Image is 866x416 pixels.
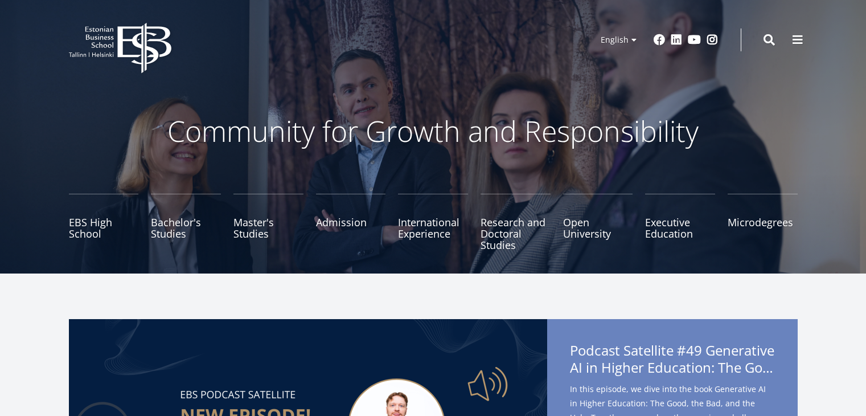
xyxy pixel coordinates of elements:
[69,194,139,251] a: EBS High School
[707,34,718,46] a: Instagram
[671,34,682,46] a: Linkedin
[151,194,221,251] a: Bachelor's Studies
[654,34,665,46] a: Facebook
[645,194,715,251] a: Executive Education
[563,194,633,251] a: Open University
[132,114,735,148] p: Community for Growth and Responsibility
[688,34,701,46] a: Youtube
[233,194,303,251] a: Master's Studies
[728,194,798,251] a: Microdegrees
[570,342,775,380] span: Podcast Satellite #49 Generative
[570,359,775,376] span: AI in Higher Education: The Good, the Bad, and the Ugly
[481,194,551,251] a: Research and Doctoral Studies
[316,194,386,251] a: Admission
[398,194,468,251] a: International Experience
